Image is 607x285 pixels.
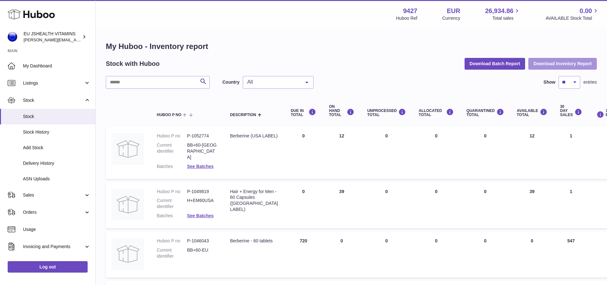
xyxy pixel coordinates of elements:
div: EU JSHEALTH VITAMINS [24,31,81,43]
td: 39 [510,182,554,229]
dd: P-1049819 [187,189,217,195]
dt: Batches [157,213,187,219]
span: 0 [484,133,487,138]
span: Sales [23,192,84,198]
td: 720 [284,232,322,278]
td: 0 [322,232,361,278]
td: 0 [284,127,322,179]
td: 12 [510,127,554,179]
span: Invoicing and Payments [23,244,84,250]
td: 0 [284,182,322,229]
button: Download Inventory Report [528,58,597,69]
span: 0.00 [580,7,592,15]
dd: BB+60-[GEOGRAPHIC_DATA] [187,142,217,160]
td: 0 [361,232,412,278]
td: 0 [412,232,460,278]
img: product image [112,189,144,220]
td: 0 [361,182,412,229]
span: Orders [23,209,84,215]
h2: Stock with Huboo [106,59,160,68]
div: Currency [442,15,460,21]
div: Huboo Ref [396,15,417,21]
td: 0 [412,182,460,229]
dt: Huboo P no [157,238,187,244]
td: 1 [554,127,589,179]
span: Listings [23,80,84,86]
td: 12 [322,127,361,179]
span: Delivery History [23,160,90,166]
span: Description [230,113,256,117]
span: Usage [23,226,90,233]
span: AVAILABLE Stock Total [546,15,599,21]
dd: BB+60-EU [187,247,217,259]
dt: Huboo P no [157,189,187,195]
span: ASN Uploads [23,176,90,182]
td: 0 [510,232,554,278]
a: 0.00 AVAILABLE Stock Total [546,7,599,21]
div: Berberine (USA LABEL) [230,133,278,139]
span: 0 [484,238,487,243]
button: Download Batch Report [465,58,525,69]
dt: Current identifier [157,247,187,259]
label: Show [544,79,555,85]
strong: EUR [447,7,460,15]
span: Total sales [492,15,521,21]
td: 1 [554,182,589,229]
div: Hair + Energy for Men - 60 Capsules ([GEOGRAPHIC_DATA] LABEL) [230,189,278,213]
img: product image [112,238,144,270]
a: See Batches [187,164,213,169]
dd: P-1046043 [187,238,217,244]
span: Stock [23,114,90,120]
dd: P-1052774 [187,133,217,139]
h1: My Huboo - Inventory report [106,41,597,52]
div: UNPROCESSED Total [367,108,406,117]
td: 0 [412,127,460,179]
a: 26,934.86 Total sales [485,7,521,21]
dt: Current identifier [157,142,187,160]
span: All [246,79,300,85]
span: Add Stock [23,145,90,151]
img: laura@jessicasepel.com [8,32,17,42]
span: Huboo P no [157,113,181,117]
div: 30 DAY SALES [560,105,582,117]
div: ON HAND Total [329,105,354,117]
td: 39 [322,182,361,229]
dt: Current identifier [157,198,187,210]
div: Berberine - 60 tablets [230,238,278,244]
span: My Dashboard [23,63,90,69]
dd: H+EM60USA [187,198,217,210]
a: See Batches [187,213,213,218]
span: Stock History [23,129,90,135]
td: 547 [554,232,589,278]
a: Log out [8,261,88,273]
label: Country [222,79,240,85]
div: ALLOCATED Total [419,108,454,117]
span: 26,934.86 [485,7,513,15]
span: entries [583,79,597,85]
span: 0 [484,189,487,194]
dt: Huboo P no [157,133,187,139]
div: QUARANTINED Total [466,108,504,117]
div: DUE IN TOTAL [291,108,316,117]
strong: 9427 [403,7,417,15]
td: 0 [361,127,412,179]
span: [PERSON_NAME][EMAIL_ADDRESS][DOMAIN_NAME] [24,37,128,42]
img: product image [112,133,144,165]
span: Stock [23,97,84,103]
dt: Batches [157,163,187,170]
div: AVAILABLE Total [517,108,547,117]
